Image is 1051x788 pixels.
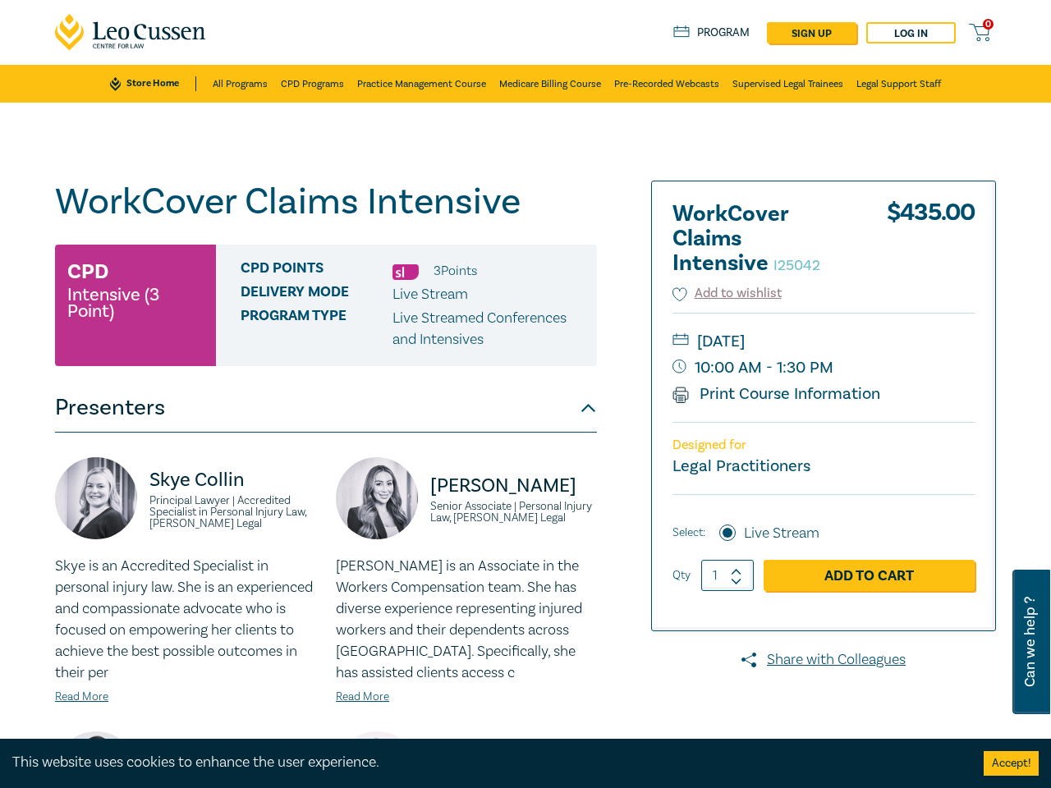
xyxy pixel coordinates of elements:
input: 1 [701,560,754,591]
small: Senior Associate | Personal Injury Law, [PERSON_NAME] Legal [430,501,597,524]
a: Share with Colleagues [651,649,996,671]
small: Legal Practitioners [672,456,810,477]
a: Medicare Billing Course [499,65,601,103]
span: Program type [241,308,392,350]
img: https://s3.ap-southeast-2.amazonaws.com/leo-cussen-store-production-content/Contacts/Skye%20Colli... [55,457,137,539]
a: Practice Management Course [357,65,486,103]
span: Live Stream [392,285,468,304]
span: Select: [672,524,705,542]
img: https://s3.ap-southeast-2.amazonaws.com/leo-cussen-store-production-content/Contacts/Perin%20Must... [336,457,418,539]
a: Supervised Legal Trainees [732,65,843,103]
a: Program [673,25,750,40]
p: Skye is an Accredited Specialist in personal injury law. She is an experienced and compassionate ... [55,556,316,684]
p: Live Streamed Conferences and Intensives [392,308,585,350]
a: All Programs [213,65,268,103]
label: Qty [672,566,691,584]
span: Delivery Mode [241,284,392,305]
label: Live Stream [744,523,819,544]
a: Add to Cart [764,560,975,591]
small: 10:00 AM - 1:30 PM [672,355,975,381]
button: Presenters [55,383,597,433]
a: Log in [866,22,956,44]
a: Read More [336,689,389,704]
p: Skye Collin [149,467,316,493]
a: Print Course Information [672,383,880,405]
button: Add to wishlist [672,284,782,303]
a: Legal Support Staff [856,65,941,103]
small: Principal Lawyer | Accredited Specialist in Personal Injury Law, [PERSON_NAME] Legal [149,495,316,529]
a: Read More [55,689,108,704]
a: Pre-Recorded Webcasts [614,65,719,103]
img: Substantive Law [392,264,419,280]
small: [DATE] [672,328,975,355]
p: [PERSON_NAME] is an Associate in the Workers Compensation team. She has diverse experience repres... [336,556,597,684]
span: CPD Points [241,260,392,282]
p: Designed for [672,438,975,453]
li: 3 Point s [434,260,477,282]
span: Can we help ? [1022,580,1038,704]
a: CPD Programs [281,65,344,103]
h2: WorkCover Claims Intensive [672,202,853,276]
a: sign up [767,22,856,44]
small: I25042 [773,256,820,275]
button: Accept cookies [984,751,1039,776]
div: This website uses cookies to enhance the user experience. [12,752,959,773]
a: Store Home [110,76,196,91]
small: Intensive (3 Point) [67,286,204,319]
p: [PERSON_NAME] [430,473,597,499]
h3: CPD [67,257,108,286]
h1: WorkCover Claims Intensive [55,181,597,223]
span: 0 [983,19,994,30]
div: $ 435.00 [887,202,975,284]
